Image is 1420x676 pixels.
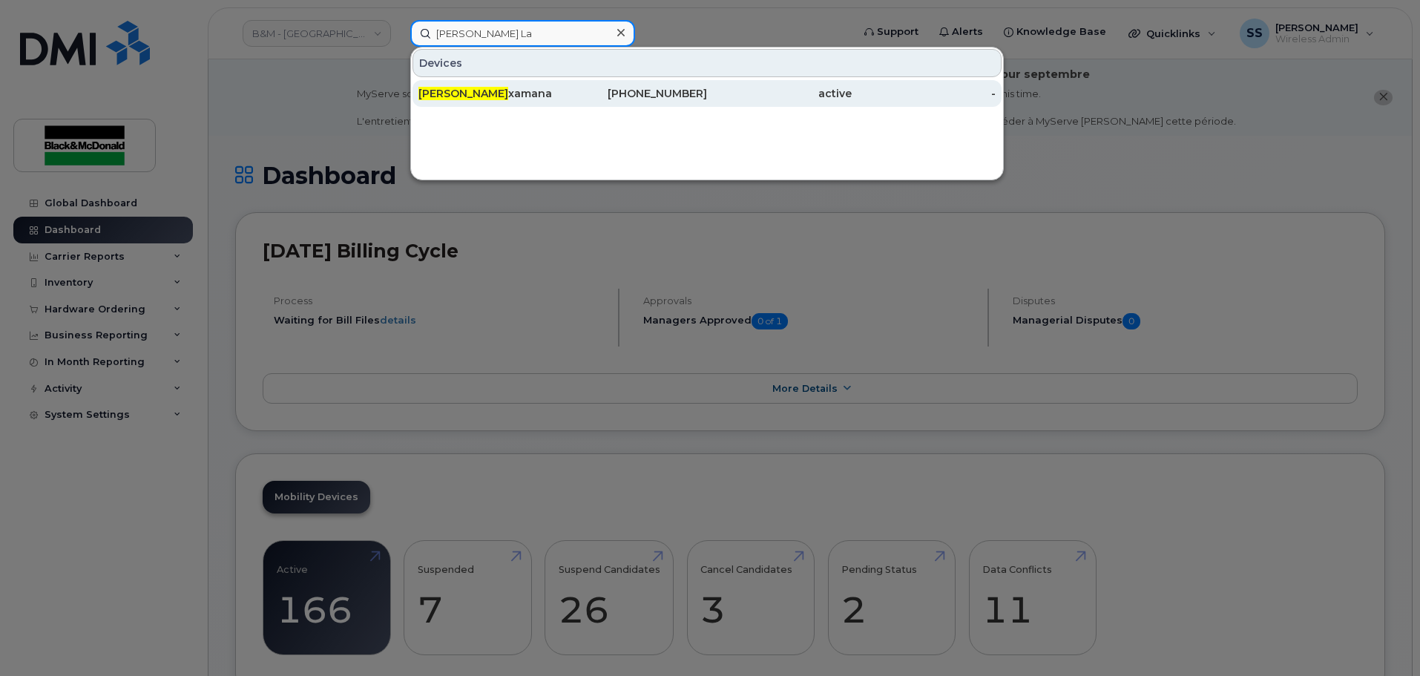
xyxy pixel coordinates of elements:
a: [PERSON_NAME]xamana[PHONE_NUMBER]active- [412,80,1002,107]
span: [PERSON_NAME] [418,87,508,100]
div: active [707,86,852,101]
div: Devices [412,49,1002,77]
div: - [852,86,996,101]
div: [PHONE_NUMBER] [563,86,708,101]
div: xamana [418,86,563,101]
